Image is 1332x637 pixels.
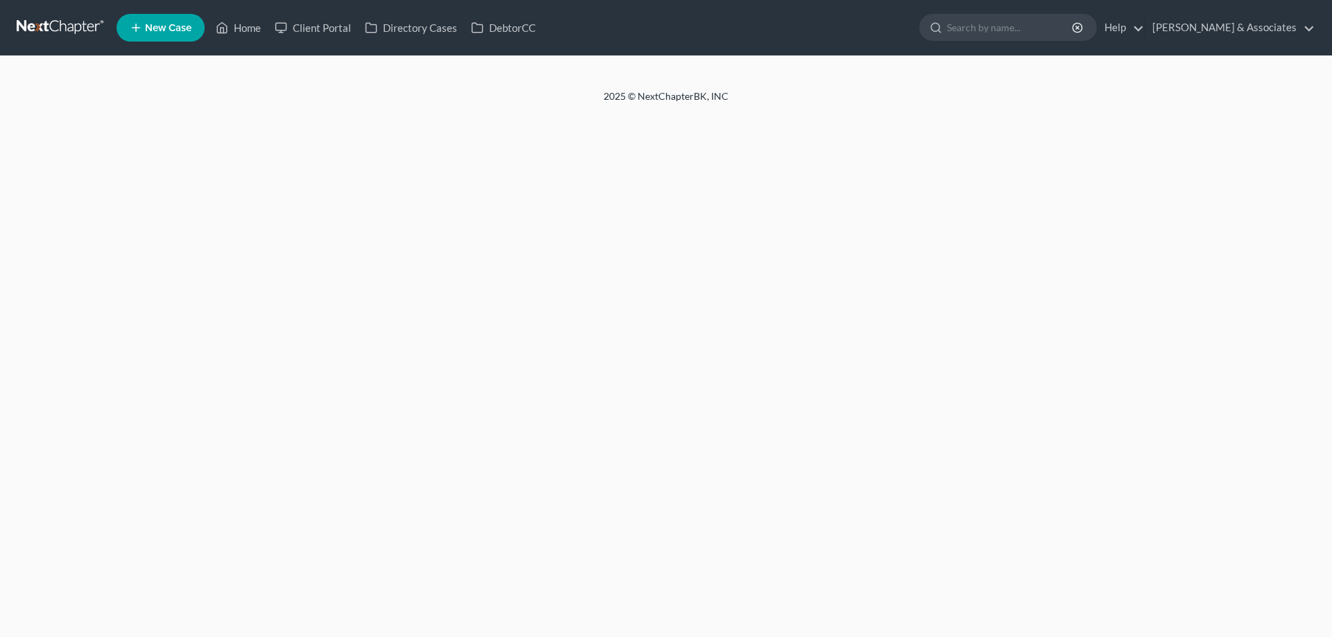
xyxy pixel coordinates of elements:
a: Home [209,15,268,40]
a: DebtorCC [464,15,543,40]
a: Client Portal [268,15,358,40]
a: [PERSON_NAME] & Associates [1145,15,1315,40]
div: 2025 © NextChapterBK, INC [271,89,1061,114]
a: Help [1098,15,1144,40]
input: Search by name... [947,15,1074,40]
span: New Case [145,23,191,33]
a: Directory Cases [358,15,464,40]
